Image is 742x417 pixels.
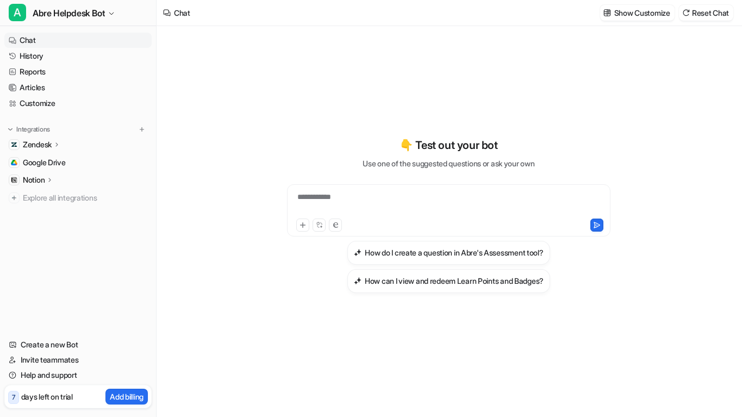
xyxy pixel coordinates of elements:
[4,96,152,111] a: Customize
[400,137,497,153] p: 👇 Test out your bot
[23,157,66,168] span: Google Drive
[4,190,152,206] a: Explore all integrations
[9,4,26,21] span: A
[4,337,152,352] a: Create a new Bot
[4,155,152,170] a: Google DriveGoogle Drive
[11,159,17,166] img: Google Drive
[138,126,146,133] img: menu_add.svg
[682,9,690,17] img: reset
[603,9,611,17] img: customize
[9,192,20,203] img: explore all integrations
[600,5,675,21] button: Show Customize
[4,80,152,95] a: Articles
[4,33,152,48] a: Chat
[23,139,52,150] p: Zendesk
[33,5,105,21] span: Abre Helpdesk Bot
[16,125,50,134] p: Integrations
[11,177,17,183] img: Notion
[110,391,144,402] p: Add billing
[354,248,361,257] img: How do I create a question in Abre's Assessment tool?
[21,391,73,402] p: days left on trial
[354,277,361,285] img: How can I view and redeem Learn Points and Badges?
[4,64,152,79] a: Reports
[12,393,15,402] p: 7
[174,7,190,18] div: Chat
[4,48,152,64] a: History
[614,7,670,18] p: Show Customize
[23,175,45,185] p: Notion
[11,141,17,148] img: Zendesk
[23,189,147,207] span: Explore all integrations
[365,275,544,287] h3: How can I view and redeem Learn Points and Badges?
[347,241,550,265] button: How do I create a question in Abre's Assessment tool?How do I create a question in Abre's Assessm...
[4,124,53,135] button: Integrations
[105,389,148,404] button: Add billing
[365,247,543,258] h3: How do I create a question in Abre's Assessment tool?
[4,368,152,383] a: Help and support
[347,269,550,293] button: How can I view and redeem Learn Points and Badges?How can I view and redeem Learn Points and Badges?
[7,126,14,133] img: expand menu
[363,158,534,169] p: Use one of the suggested questions or ask your own
[679,5,733,21] button: Reset Chat
[4,352,152,368] a: Invite teammates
